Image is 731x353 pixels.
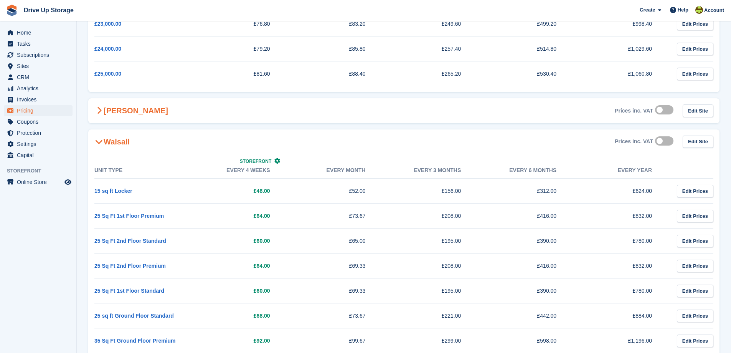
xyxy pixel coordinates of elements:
a: 25 Sq Ft 1st Floor Standard [94,288,164,294]
a: Edit Prices [677,335,713,347]
a: 35 Sq Ft Ground Floor Premium [94,338,176,344]
a: Storefront [240,159,280,164]
h2: [PERSON_NAME] [94,106,168,115]
span: Sites [17,61,63,71]
a: menu [4,61,73,71]
a: menu [4,105,73,116]
a: Edit Prices [677,18,713,30]
a: menu [4,50,73,60]
span: Invoices [17,94,63,105]
a: 15 sq ft Locker [94,188,132,194]
a: £24,000.00 [94,46,121,52]
td: £73.67 [285,204,381,229]
th: Every year [572,162,667,179]
span: Storefront [240,159,271,164]
td: £832.00 [572,254,667,278]
span: Home [17,27,63,38]
td: £85.80 [285,36,381,61]
td: £257.40 [381,36,476,61]
span: Online Store [17,177,63,187]
td: £780.00 [572,229,667,254]
td: £1,029.60 [572,36,667,61]
a: Edit Site [683,136,713,148]
a: menu [4,150,73,161]
td: £69.33 [285,278,381,303]
a: Edit Prices [677,235,713,247]
span: Subscriptions [17,50,63,60]
a: Edit Prices [677,43,713,55]
td: £390.00 [476,229,572,254]
div: Prices inc. VAT [615,138,653,145]
span: Pricing [17,105,63,116]
a: Edit Prices [677,260,713,272]
th: Unit Type [94,162,190,179]
div: Prices inc. VAT [615,108,653,114]
a: Edit Prices [677,210,713,222]
td: £69.33 [285,254,381,278]
td: £156.00 [381,179,476,204]
td: £64.00 [190,254,285,278]
span: Storefront [7,167,76,175]
a: Edit Prices [677,185,713,197]
td: £221.00 [381,303,476,328]
td: £624.00 [572,179,667,204]
a: £23,000.00 [94,21,121,27]
a: Edit Prices [677,68,713,80]
a: Edit Prices [677,285,713,297]
a: 25 Sq Ft 2nd Floor Standard [94,238,166,244]
a: menu [4,83,73,94]
a: menu [4,139,73,149]
span: Analytics [17,83,63,94]
span: Help [678,6,688,14]
a: Preview store [63,177,73,187]
span: Tasks [17,38,63,49]
td: £208.00 [381,204,476,229]
td: £416.00 [476,254,572,278]
td: £83.20 [285,12,381,36]
a: menu [4,72,73,83]
td: £52.00 [285,179,381,204]
a: menu [4,128,73,138]
a: £25,000.00 [94,71,121,77]
img: stora-icon-8386f47178a22dfd0bd8f6a31ec36ba5ce8667c1dd55bd0f319d3a0aa187defe.svg [6,5,18,16]
a: 25 Sq Ft 2nd Floor Premium [94,263,166,269]
td: £79.20 [190,36,285,61]
td: £832.00 [572,204,667,229]
td: £530.40 [476,61,572,86]
td: £76.80 [190,12,285,36]
td: £65.00 [285,229,381,254]
a: menu [4,94,73,105]
a: 25 Sq Ft 1st Floor Premium [94,213,164,219]
th: Every 3 months [381,162,476,179]
a: menu [4,116,73,127]
span: Settings [17,139,63,149]
a: Edit Prices [677,310,713,322]
a: Edit Site [683,104,713,117]
span: Account [704,7,724,14]
td: £390.00 [476,278,572,303]
span: CRM [17,72,63,83]
td: £60.00 [190,229,285,254]
td: £60.00 [190,278,285,303]
td: £88.40 [285,61,381,86]
a: Drive Up Storage [21,4,77,17]
td: £998.40 [572,12,667,36]
td: £265.20 [381,61,476,86]
th: Every month [285,162,381,179]
td: £514.80 [476,36,572,61]
a: menu [4,177,73,187]
td: £208.00 [381,254,476,278]
th: Every 6 months [476,162,572,179]
td: £64.00 [190,204,285,229]
span: Create [640,6,655,14]
span: Coupons [17,116,63,127]
a: 25 sq ft Ground Floor Standard [94,313,174,319]
td: £442.00 [476,303,572,328]
td: £73.67 [285,303,381,328]
td: £499.20 [476,12,572,36]
td: £48.00 [190,179,285,204]
td: £416.00 [476,204,572,229]
th: Every 4 weeks [190,162,285,179]
td: £780.00 [572,278,667,303]
span: Capital [17,150,63,161]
